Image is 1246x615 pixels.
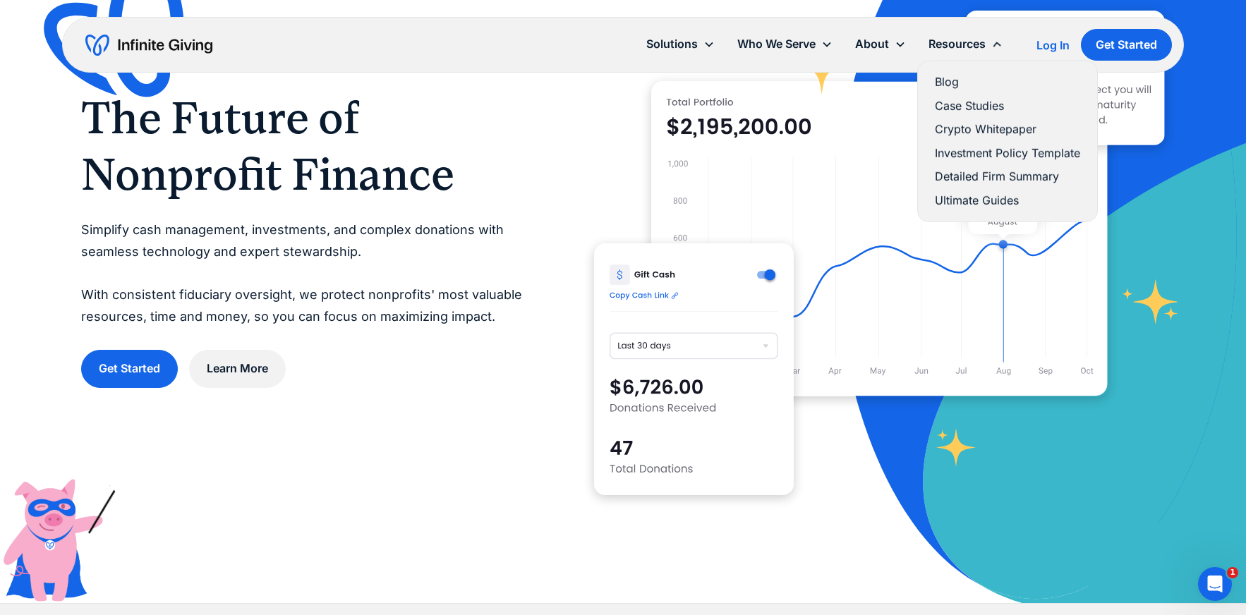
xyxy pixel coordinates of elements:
[81,219,538,327] p: Simplify cash management, investments, and complex donations with seamless technology and expert ...
[594,243,794,495] img: donation software for nonprofits
[1081,29,1172,61] a: Get Started
[935,167,1080,186] a: Detailed Firm Summary
[85,34,212,56] a: home
[81,350,178,387] a: Get Started
[935,97,1080,116] a: Case Studies
[935,191,1080,210] a: Ultimate Guides
[1227,567,1238,578] span: 1
[844,29,917,59] div: About
[737,35,816,54] div: Who We Serve
[726,29,844,59] div: Who We Serve
[189,350,286,387] a: Learn More
[917,61,1098,222] nav: Resources
[929,35,986,54] div: Resources
[651,81,1108,396] img: nonprofit donation platform
[1198,567,1232,601] iframe: Intercom live chat
[917,29,1014,59] div: Resources
[855,35,889,54] div: About
[935,73,1080,92] a: Blog
[1036,37,1070,54] a: Log In
[935,144,1080,163] a: Investment Policy Template
[646,35,698,54] div: Solutions
[1122,279,1179,324] img: fundraising star
[81,90,538,202] h1: The Future of Nonprofit Finance
[935,120,1080,139] a: Crypto Whitepaper
[1036,39,1070,51] div: Log In
[635,29,726,59] div: Solutions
